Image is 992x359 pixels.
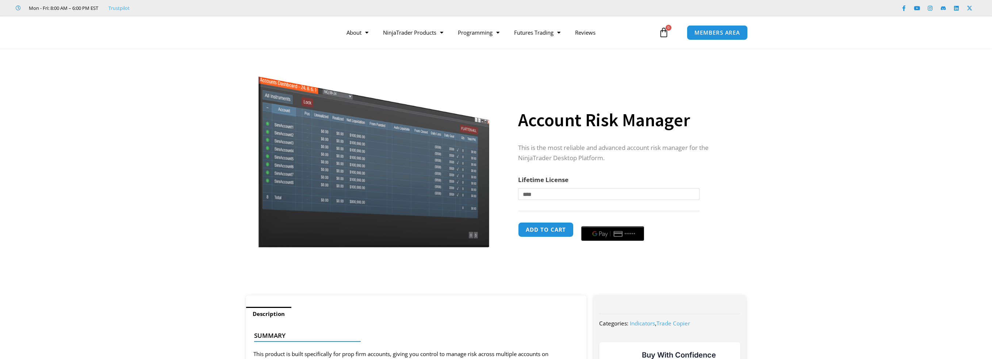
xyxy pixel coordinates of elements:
[580,221,646,222] iframe: Secure payment input frame
[666,25,671,31] span: 0
[518,175,568,184] label: Lifetime License
[339,24,376,41] a: About
[234,19,313,46] img: LogoAI | Affordable Indicators – NinjaTrader
[687,25,748,40] a: MEMBERS AREA
[246,307,291,321] a: Description
[339,24,657,41] nav: Menu
[254,332,573,339] h4: Summary
[599,320,628,327] span: Categories:
[630,320,655,327] a: Indicators
[581,226,644,241] button: Buy with GPay
[518,107,731,133] h1: Account Risk Manager
[376,24,451,41] a: NinjaTrader Products
[518,143,731,164] p: This is the most reliable and advanced account risk manager for the NinjaTrader Desktop Platform.
[518,222,574,237] button: Add to cart
[27,4,98,12] span: Mon - Fri: 8:00 AM – 6:00 PM EST
[630,320,690,327] span: ,
[451,24,507,41] a: Programming
[656,320,690,327] a: Trade Copier
[568,24,603,41] a: Reviews
[625,231,636,236] text: ••••••
[256,61,491,248] img: Screenshot 2024-08-26 15462845454
[507,24,568,41] a: Futures Trading
[108,4,130,12] a: Trustpilot
[648,22,680,43] a: 0
[694,30,740,35] span: MEMBERS AREA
